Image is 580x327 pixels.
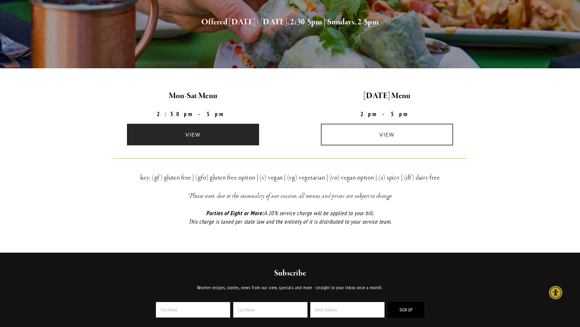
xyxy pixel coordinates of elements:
[233,302,308,318] input: Last Name
[206,209,264,217] em: Parties of Eight or More:
[360,110,413,118] strong: 2pm-5pm
[157,110,229,118] strong: 2:30pm-5pm
[388,302,424,318] button: Sign Up
[188,192,392,200] em: *Please note, due to the seasonality of our cuisine, all menus and prices are subject to change
[139,268,441,279] h2: Subscribe
[295,90,479,102] h2: [DATE] Menu
[321,124,453,145] a: view
[113,172,468,183] h3: key: (gf) gluten free | (gfo) gluten free option | (v) vegan | (vg) vegetarian | (vo) vegan optio...
[113,16,468,29] h2: Offered [DATE] - [DATE], 2:30-5pm | Sundays, 2-5pm
[127,124,259,145] a: view
[101,90,285,102] h2: Mon-Sat Menu
[156,302,230,318] input: First Name
[139,284,441,291] p: Receive recipes, stories, news from our crew, specials and more - straight to your inbox once a m...
[399,307,413,313] span: Sign Up
[310,302,385,318] input: Email Address
[549,286,562,299] div: Accessibility Menu
[188,209,392,226] em: A 20% service charge will be applied to your bill. This charge is taxed per state law and the ent...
